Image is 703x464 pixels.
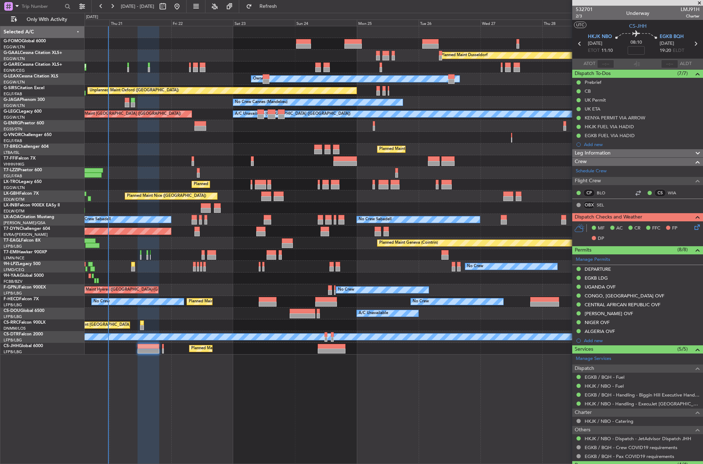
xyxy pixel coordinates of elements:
[4,162,25,167] a: VHHH/HKG
[585,444,677,450] a: EGKB / BQH - Crew COVID19 requirements
[441,50,488,61] div: Planned Maint Dusseldorf
[4,220,45,226] a: [PERSON_NAME]/QSA
[4,215,20,219] span: LX-AOA
[681,13,699,19] span: Charter
[4,39,22,43] span: G-FOMO
[4,145,49,149] a: T7-BREChallenger 604
[575,158,587,166] span: Crew
[4,98,20,102] span: G-JAGA
[585,436,691,442] a: HKJK / NBO - Dispatch - JetAdvisor Dispatch JHH
[576,256,610,263] a: Manage Permits
[4,133,21,137] span: G-VNOR
[4,320,45,325] a: CS-RRCFalcon 900LX
[121,3,154,10] span: [DATE] - [DATE]
[673,47,684,54] span: ELDT
[585,383,624,389] a: HKJK / NBO - Fuel
[4,255,25,261] a: LFMN/NCE
[4,121,44,125] a: G-ENRGPraetor 600
[677,345,688,353] span: (5/5)
[253,74,265,84] div: Owner
[4,232,48,237] a: EVRA/[PERSON_NAME]
[583,189,595,197] div: CP
[413,296,429,307] div: No Crew
[4,168,42,172] a: T7-LZZIPraetor 600
[597,60,614,68] input: --:--
[598,235,604,242] span: DP
[4,332,43,336] a: CS-DTRFalcon 2000
[576,6,593,13] span: 532701
[379,144,491,155] div: Planned Maint [GEOGRAPHIC_DATA] ([GEOGRAPHIC_DATA])
[672,225,677,232] span: FP
[4,244,22,249] a: LFPB/LBG
[575,70,611,78] span: Dispatch To-Dos
[616,225,623,232] span: AC
[598,225,605,232] span: MF
[379,238,438,248] div: Planned Maint Geneva (Cointrin)
[660,40,674,47] span: [DATE]
[585,106,600,112] div: UK ETA
[86,14,98,20] div: [DATE]
[585,266,611,272] div: DEPARTURE
[668,190,684,196] a: WIA
[78,214,111,225] div: No Crew Sabadell
[235,109,350,119] div: A/C Unavailable [GEOGRAPHIC_DATA] ([GEOGRAPHIC_DATA])
[75,285,195,295] div: AOG Maint Hyères ([GEOGRAPHIC_DATA]-[GEOGRAPHIC_DATA])
[585,328,615,334] div: ALGERIA OVF
[575,213,642,221] span: Dispatch Checks and Weather
[4,80,25,85] a: EGGW/LTN
[4,126,22,132] a: EGSS/STN
[585,124,634,130] div: HKJK FUEL VIA HADID
[8,14,77,25] button: Only With Activity
[4,344,43,348] a: CS-JHHGlobal 6000
[601,47,613,54] span: 11:10
[585,401,699,407] a: HKJK / NBO - Handling - ExecuJet [GEOGRAPHIC_DATA] HKJK / [GEOGRAPHIC_DATA]
[584,141,699,147] div: Add new
[189,296,301,307] div: Planned Maint [GEOGRAPHIC_DATA] ([GEOGRAPHIC_DATA])
[295,20,357,26] div: Sun 24
[588,47,600,54] span: ETOT
[4,44,25,50] a: EGGW/LTN
[634,225,640,232] span: CR
[63,320,175,330] div: Planned Maint [GEOGRAPHIC_DATA] ([GEOGRAPHIC_DATA])
[4,74,58,79] a: G-LEAXCessna Citation XLS
[4,203,60,207] a: LX-INBFalcon 900EX EASy II
[4,150,20,155] a: LTBA/ISL
[4,98,45,102] a: G-JAGAPhenom 300
[4,238,41,243] a: T7-EAGLFalcon 8X
[243,1,285,12] button: Refresh
[4,309,20,313] span: CS-DOU
[4,51,62,55] a: G-GAALCessna Citation XLS+
[22,1,63,12] input: Trip Number
[127,191,206,201] div: Planned Maint Nice ([GEOGRAPHIC_DATA])
[109,20,171,26] div: Thu 21
[4,91,22,97] a: EGLF/FAB
[585,79,601,85] div: Prebrief
[4,227,20,231] span: T7-DYN
[542,20,604,26] div: Thu 28
[585,418,633,424] a: HKJK / NBO - Catering
[584,60,595,68] span: ATOT
[4,145,18,149] span: T7-BRE
[4,180,19,184] span: LX-TRO
[585,374,624,380] a: EGKB / BQH - Fuel
[4,250,17,254] span: T7-EMI
[90,85,179,96] div: Unplanned Maint Oxford ([GEOGRAPHIC_DATA])
[4,279,22,284] a: FCBB/BZV
[191,343,303,354] div: Planned Maint [GEOGRAPHIC_DATA] ([GEOGRAPHIC_DATA])
[357,20,419,26] div: Mon 25
[338,285,354,295] div: No Crew
[4,297,19,301] span: F-HECD
[4,262,18,266] span: 9H-LPZ
[585,133,635,139] div: EGKB FUEL VIA HADID
[585,302,660,308] div: CENTRAL AFRICAN REPUBLIC OVF
[4,68,25,73] a: EGNR/CEG
[585,392,699,398] a: EGKB / BQH - Handling - Biggin Hill Executive Handling EGKB / BQH
[677,70,688,77] span: (7/7)
[4,285,46,290] a: F-GPNJFalcon 900EX
[4,297,39,301] a: F-HECDFalcon 7X
[4,197,25,202] a: EDLW/DTM
[419,20,481,26] div: Tue 26
[680,60,692,68] span: ALDT
[585,284,616,290] div: UGANDA OVF
[575,409,592,417] span: Charter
